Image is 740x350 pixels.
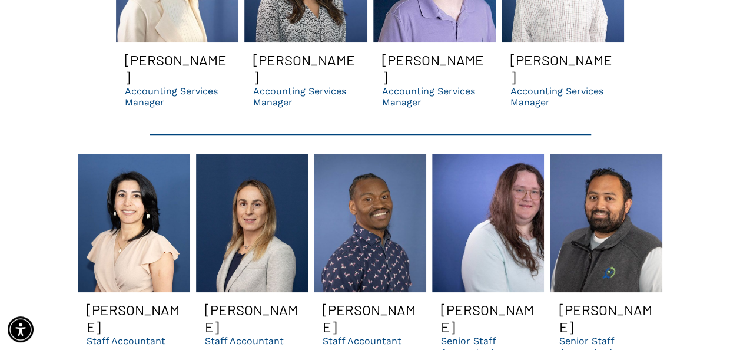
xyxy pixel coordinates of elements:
a: Heather smiling | dental dso cpas and support organization in GA [432,154,545,292]
h3: [PERSON_NAME] [253,51,358,85]
h3: [PERSON_NAME] [510,51,615,85]
a: Hiren | dental cpa firm in suwanee ga [550,154,662,292]
h3: [PERSON_NAME] [125,51,230,85]
a: David smiling | dental cpa and support organization | bookkeeping, tax services in GA [314,154,426,292]
p: Accounting Services Manager [253,85,358,108]
h3: [PERSON_NAME] [205,301,300,335]
h3: [PERSON_NAME] [87,301,181,335]
a: A woman is posing for a picture in front of a blue background. [78,154,190,292]
div: Accessibility Menu [8,316,34,342]
p: Staff Accountant [87,335,165,346]
h3: [PERSON_NAME] [382,51,487,85]
p: Accounting Services Manager [510,85,615,108]
p: Staff Accountant [205,335,284,346]
h3: [PERSON_NAME] [441,301,536,335]
p: Accounting Services Manager [382,85,487,108]
h3: [PERSON_NAME] [559,301,653,335]
h3: [PERSON_NAME] [323,301,417,335]
p: Accounting Services Manager [125,85,230,108]
p: Staff Accountant [323,335,401,346]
